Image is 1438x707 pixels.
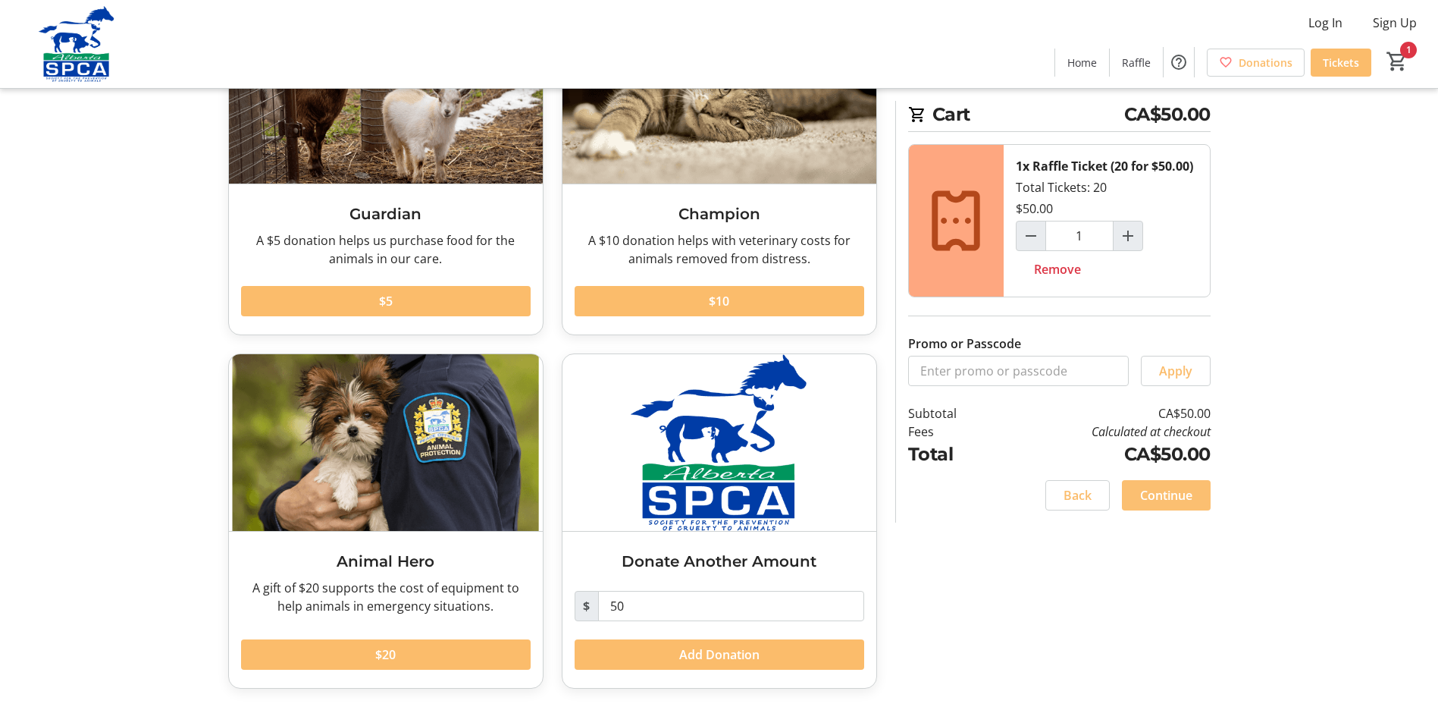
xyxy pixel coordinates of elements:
td: Calculated at checkout [995,423,1210,441]
h3: Champion [575,203,864,225]
div: A $10 donation helps with veterinary costs for animals removed from distress. [575,231,864,268]
input: Raffle Ticket (20 for $50.00) Quantity [1045,221,1114,251]
td: Subtotal [908,404,996,423]
span: Back [1064,486,1092,504]
button: Increment by one [1114,222,1142,250]
div: A gift of $20 supports the cost of equipment to help animals in emergency situations. [241,579,531,615]
span: $5 [379,292,393,310]
h3: Animal Hero [241,550,531,573]
button: Log In [1296,11,1355,35]
button: Cart [1383,48,1411,75]
div: $50.00 [1016,200,1053,218]
img: Animal Hero [229,354,543,531]
a: Donations [1207,49,1305,77]
span: CA$50.00 [1124,101,1211,128]
button: Decrement by one [1017,222,1045,250]
td: Fees [908,423,996,441]
button: Apply [1141,356,1211,386]
input: Donation Amount [598,591,864,621]
div: Total Tickets: 20 [1004,145,1210,297]
span: Add Donation [679,646,760,664]
span: Raffle [1122,55,1151,71]
span: Home [1067,55,1097,71]
button: Sign Up [1361,11,1429,35]
button: Help [1164,47,1194,77]
button: Remove [1016,254,1099,284]
span: Apply [1159,362,1192,380]
div: A $5 donation helps us purchase food for the animals in our care. [241,231,531,268]
span: $10 [709,292,729,310]
div: 1x Raffle Ticket (20 for $50.00) [1016,157,1193,175]
input: Enter promo or passcode [908,356,1129,386]
img: Alberta SPCA's Logo [9,6,144,82]
span: Remove [1034,260,1081,278]
button: $5 [241,286,531,316]
span: Log In [1308,14,1342,32]
label: Promo or Passcode [908,335,1021,353]
button: Continue [1122,480,1211,511]
span: $20 [375,646,396,664]
h2: Cart [908,101,1211,132]
h3: Donate Another Amount [575,550,864,573]
h3: Guardian [241,203,531,225]
button: $20 [241,639,531,670]
img: Donate Another Amount [562,354,876,531]
a: Raffle [1110,49,1163,77]
button: Back [1045,480,1110,511]
button: $10 [575,286,864,316]
td: Total [908,441,996,468]
button: Add Donation [575,639,864,670]
img: Guardian [229,7,543,184]
td: CA$50.00 [995,404,1210,423]
span: Continue [1140,486,1192,504]
span: Tickets [1323,55,1359,71]
span: Sign Up [1373,14,1417,32]
img: Champion [562,7,876,184]
span: $ [575,591,599,621]
span: Donations [1239,55,1292,71]
td: CA$50.00 [995,441,1210,468]
a: Tickets [1311,49,1371,77]
a: Home [1055,49,1109,77]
